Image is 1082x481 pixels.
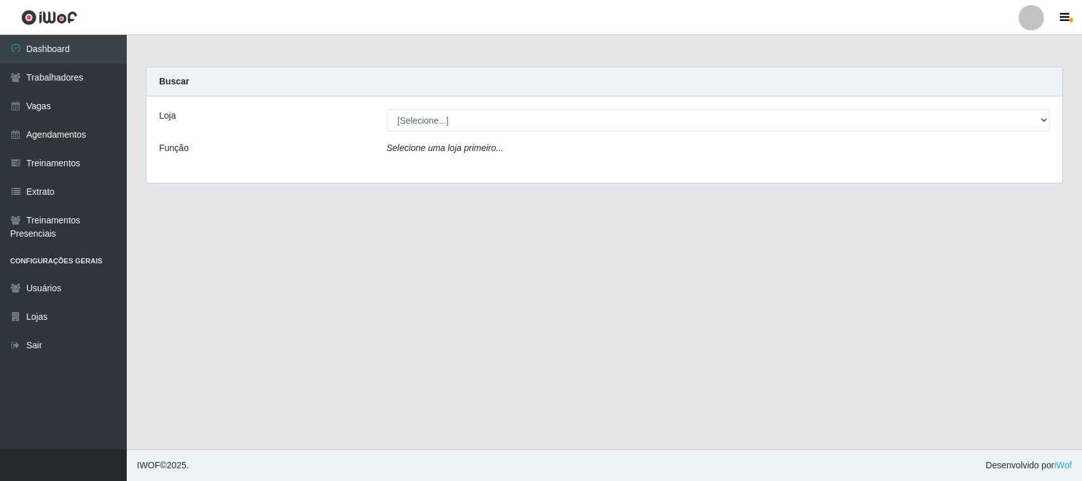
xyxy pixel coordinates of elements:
[387,143,503,153] i: Selecione uma loja primeiro...
[159,142,189,155] label: Função
[137,459,189,472] span: © 2025 .
[1054,460,1072,470] a: iWof
[137,460,160,470] span: IWOF
[159,109,176,122] label: Loja
[159,76,189,86] strong: Buscar
[986,459,1072,472] span: Desenvolvido por
[21,10,77,25] img: CoreUI Logo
